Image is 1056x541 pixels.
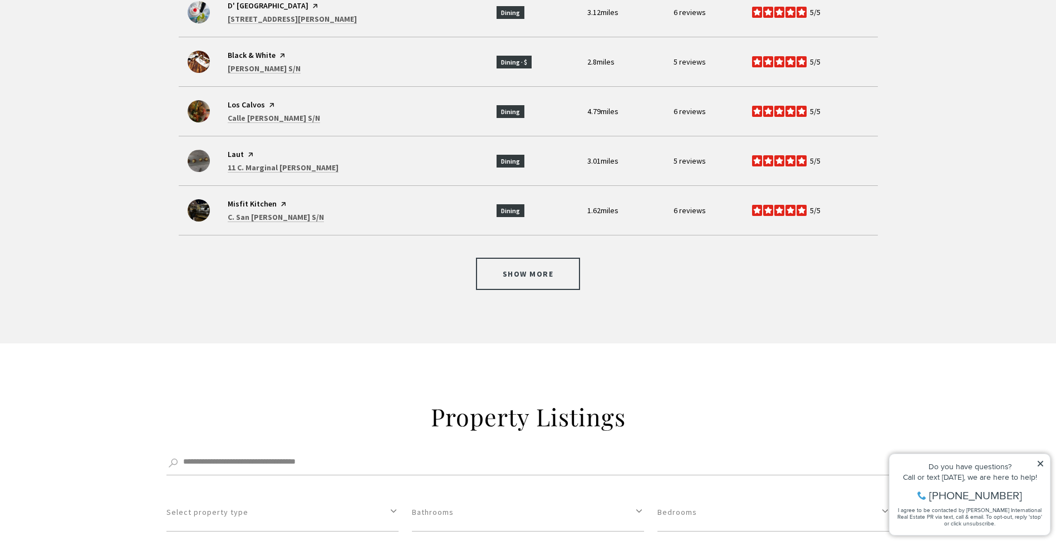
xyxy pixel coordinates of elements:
span: Dining [497,204,524,217]
a: Search Calle Simon Madera S/N on Google Maps - open in a new tab [228,113,320,123]
span: 4.79 [587,106,601,116]
span: Dining [497,105,524,118]
span: 5/5 [810,107,821,116]
span: 5/5 [810,206,821,215]
span: 5 reviews [674,57,706,67]
span: Dining [497,6,524,19]
h2: Property Listings [289,401,768,432]
button: Select property type [166,493,399,532]
span: Dining · $ [497,56,532,68]
span: 5/5 [810,57,821,66]
span: 2.8 [587,57,597,67]
span: 6 reviews [674,7,706,17]
a: Search Cll Segarra S/N on Google Maps - open in a new tab [228,63,301,73]
div: Call or text [DATE], we are here to help! [12,36,161,43]
button: Bathrooms [412,493,644,532]
a: Search C. San Agustín S/N on Google Maps - open in a new tab [228,212,324,222]
span: [PHONE_NUMBER] [46,52,139,63]
button: Show more [476,258,581,290]
span: 3.12 [587,7,601,17]
a: Visit the Laut page on Yelp - open in a new tab [228,149,244,159]
a: Visit the Black & White page on Yelp - open in a new tab [228,50,276,60]
a: Visit the Misfit Kitchen page on Yelp - open in a new tab [228,199,277,209]
span: miles [587,57,615,67]
span: 6 reviews [674,205,706,215]
span: miles [587,156,618,166]
span: 1.62 [587,205,601,215]
span: 5/5 [810,8,821,17]
a: Search Av. Franklin Delano Roosevelt 1146 on Google Maps - open in a new tab [228,14,357,24]
span: 3.01 [587,156,601,166]
a: Visit the Los Calvos page on Yelp - open in a new tab [228,100,265,110]
a: Search 11 C. Marginal Villamar on Google Maps - open in a new tab [228,163,338,173]
input: Search by Address, City, or Neighborhood [166,450,890,475]
span: 5/5 [810,156,821,165]
img: Los Calvos Logo [188,100,210,122]
button: Bedrooms [657,493,890,532]
span: I agree to be contacted by [PERSON_NAME] International Real Estate PR via text, call & email. To ... [14,68,159,90]
span: miles [587,7,618,17]
img: Misfit Kitchen Logo [188,199,210,222]
div: Do you have questions? [12,25,161,33]
img: D' La Isla Logo [188,1,210,23]
a: Visit the D' La Isla page on Yelp - open in a new tab [228,1,308,11]
span: 5 reviews [674,156,706,166]
img: Black & White Logo [188,51,210,73]
span: 6 reviews [674,106,706,116]
span: Dining [497,155,524,168]
img: Laut Logo [188,150,210,172]
span: miles [587,106,618,116]
span: miles [587,205,618,215]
